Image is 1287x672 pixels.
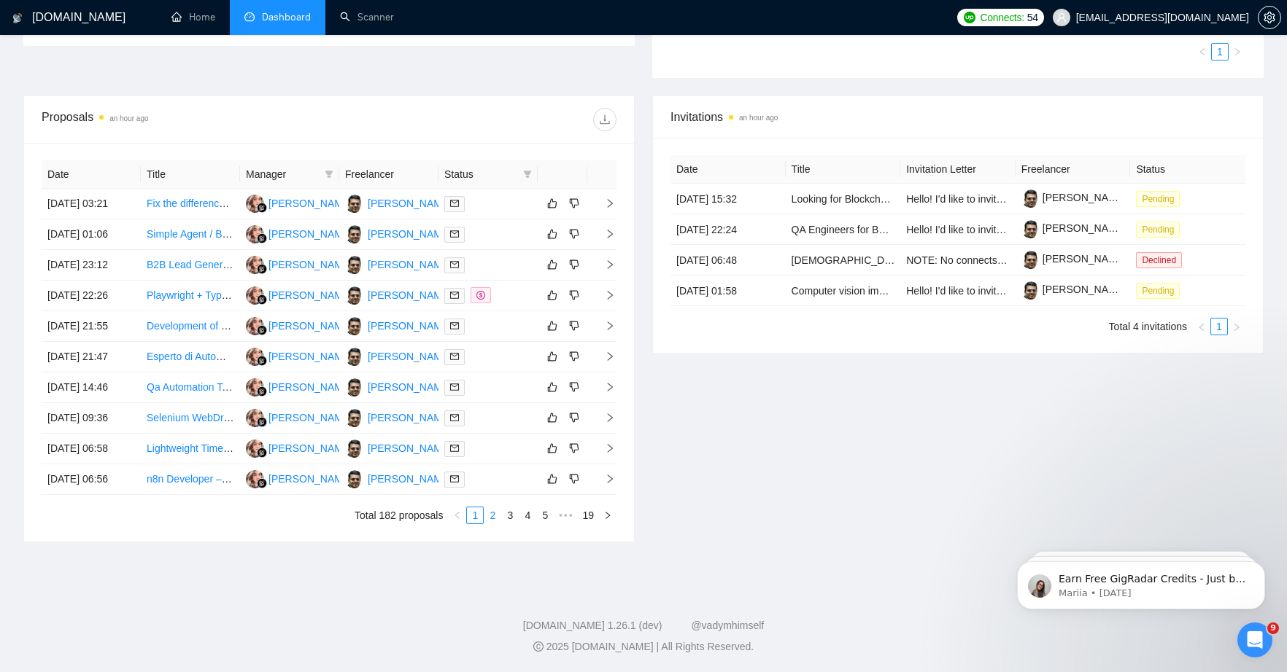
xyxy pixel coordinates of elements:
[1194,43,1211,60] li: Previous Page
[1197,323,1206,332] span: left
[345,380,452,392] a: PB[PERSON_NAME]
[1021,251,1040,269] img: c1iKeaDyC9pHXJQXmUk0g40TM3sE0rMXz21osXO1jjsCb16zoZlqDQBQw1TD_b2kFE
[980,9,1024,26] span: Connects:
[565,470,583,488] button: dislike
[246,472,352,484] a: AS[PERSON_NAME]
[325,170,333,179] span: filter
[268,471,352,487] div: [PERSON_NAME]
[268,348,352,364] div: [PERSON_NAME]
[569,442,579,454] span: dislike
[1211,319,1227,335] a: 1
[12,639,1275,655] div: 2025 [DOMAIN_NAME] | All Rights Reserved.
[42,311,141,342] td: [DATE] 21:55
[246,380,352,392] a: AS[PERSON_NAME]
[1258,12,1281,23] a: setting
[569,351,579,362] span: dislike
[1136,283,1180,299] span: Pending
[547,228,557,240] span: like
[995,531,1287,633] iframe: Intercom notifications message
[1193,318,1210,335] button: left
[554,507,577,524] li: Next 5 Pages
[12,7,23,30] img: logo
[544,470,561,488] button: like
[476,291,485,300] span: dollar
[1056,12,1067,23] span: user
[1130,155,1245,184] th: Status
[345,439,363,458] img: PB
[147,412,292,423] a: Selenium WebDriver Consultant
[1258,6,1281,29] button: setting
[449,507,466,524] li: Previous Page
[340,11,394,23] a: searchScanner
[786,276,901,306] td: Computer vision implementation - New Delhi, India
[147,381,309,393] a: Qa Automation Tester for AI product
[345,227,452,239] a: PB[PERSON_NAME]
[345,197,452,208] a: PB[PERSON_NAME]
[345,350,452,362] a: PB[PERSON_NAME]
[345,442,452,453] a: PB[PERSON_NAME]
[484,507,500,523] a: 2
[670,276,786,306] td: [DATE] 01:58
[453,511,462,520] span: left
[593,351,615,362] span: right
[345,409,363,427] img: PB
[368,471,452,487] div: [PERSON_NAME]
[147,198,467,209] a: Fix the difference between leads reported by our forms and google ads
[244,12,255,22] span: dashboard
[593,259,615,270] span: right
[1021,222,1126,234] a: [PERSON_NAME]
[141,403,240,434] td: Selenium WebDriver Consultant
[368,410,452,426] div: [PERSON_NAME]
[786,184,901,214] td: Looking for Blockchain expert to develop Stablecoin
[141,434,240,464] td: Lightweight Time Series Forecasting Model with n8n Integration
[670,214,786,245] td: [DATE] 22:24
[257,417,267,427] img: gigradar-bm.png
[42,189,141,219] td: [DATE] 03:21
[1021,192,1126,203] a: [PERSON_NAME]
[544,225,561,243] button: like
[257,448,267,458] img: gigradar-bm.png
[670,184,786,214] td: [DATE] 15:32
[599,507,617,524] button: right
[544,286,561,304] button: like
[368,379,452,395] div: [PERSON_NAME]
[268,379,352,395] div: [PERSON_NAME]
[1021,190,1040,208] img: c1iKeaDyC9pHXJQXmUk0g40TM3sE0rMXz21osXO1jjsCb16zoZlqDQBQw1TD_b2kFE
[792,254,1283,266] a: [DEMOGRAPHIC_DATA] Speakers of Tamil – Talent Bench for Future Managed Services Recording Projects
[691,620,764,631] a: @vadymhimself
[466,507,484,524] li: 1
[268,257,352,273] div: [PERSON_NAME]
[345,286,363,305] img: PB
[467,507,483,523] a: 1
[42,250,141,281] td: [DATE] 23:12
[900,155,1016,184] th: Invitation Letter
[593,229,615,239] span: right
[345,289,452,300] a: PB[PERSON_NAME]
[569,259,579,270] span: dislike
[565,317,583,335] button: dislike
[1229,43,1246,60] li: Next Page
[1233,47,1242,56] span: right
[786,155,901,184] th: Title
[449,507,466,524] button: left
[670,108,1245,126] span: Invitations
[544,378,561,396] button: like
[246,317,264,335] img: AS
[345,378,363,396] img: PB
[547,351,557,362] span: like
[339,160,438,189] th: Freelancer
[593,382,615,392] span: right
[268,226,352,242] div: [PERSON_NAME]
[257,325,267,335] img: gigradar-bm.png
[268,410,352,426] div: [PERSON_NAME]
[257,294,267,305] img: gigradar-bm.png
[257,264,267,274] img: gigradar-bm.png
[257,233,267,243] img: gigradar-bm.png
[141,281,240,311] td: Playwright + TypeScript Developer for Component Testing
[147,473,422,485] a: n8n Developer – Workflow & Automation Specialist (Remote)
[246,289,352,300] a: AS[PERSON_NAME]
[554,507,577,524] span: •••
[565,409,583,426] button: dislike
[1193,318,1210,335] li: Previous Page
[246,470,264,488] img: AS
